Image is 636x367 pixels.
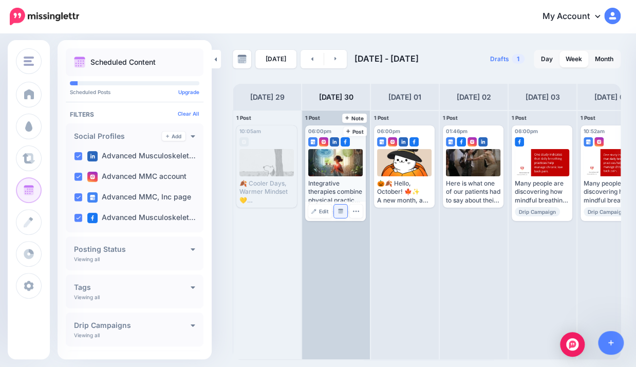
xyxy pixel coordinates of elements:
img: facebook-square.png [409,137,419,146]
a: Month [589,51,620,67]
img: facebook-square.png [515,137,524,146]
div: 🍂 Cooler Days, Warmer Mindset 💛 For those living with [MEDICAL_DATA], the shift to colder weather... [239,179,294,205]
img: google_business-square.png [446,137,455,146]
img: instagram-square.png [594,137,604,146]
p: Scheduled Posts [70,89,199,95]
span: 1 Post [374,115,389,121]
a: Upgrade [178,89,199,95]
h4: [DATE] 29 [250,91,285,103]
img: pencil.png [311,209,316,214]
a: Post [343,127,367,136]
h4: Filters [70,111,199,118]
label: Advanced Musculoskelet… [87,213,196,223]
img: facebook-square.png [341,137,350,146]
h4: Posting Status [74,246,191,253]
h4: [DATE] 30 [319,91,353,103]
img: google_business-square.png [87,192,98,203]
h4: Drip Campaigns [74,322,191,329]
a: Clear All [178,111,199,117]
img: instagram-square.png [388,137,397,146]
div: Many people are discovering how mindful breathing techniques can help manage physical and emotion... [515,179,569,205]
div: Open Intercom Messenger [560,332,585,357]
span: 1 Post [512,115,527,121]
span: [DATE] - [DATE] [354,53,419,64]
h4: Tags [74,284,191,291]
span: Drafts [490,56,509,62]
a: Drafts1 [484,50,531,68]
img: facebook-square.png [457,137,466,146]
img: menu.png [24,57,34,66]
img: linkedin-square.png [478,137,488,146]
h4: Social Profiles [74,133,162,140]
span: 06:00pm [308,128,331,134]
h4: [DATE] 01 [388,91,421,103]
span: 10:05am [239,128,261,134]
h4: [DATE] 04 [594,91,629,103]
a: [DATE] [255,50,296,68]
div: Integrative therapies combine physical practices with supportive health approaches to reduce pain... [308,179,363,205]
a: Edit [308,205,332,218]
div: Here is what one of our patients had to say about their experience at Advanced MMC, Inc. "Had a g... [446,179,500,205]
label: Advanced Musculoskelet… [87,151,196,161]
p: Viewing all [74,294,100,300]
h4: [DATE] 02 [457,91,491,103]
img: facebook-square.png [87,213,98,223]
label: Advanced MMC account [87,172,186,182]
span: 01:46pm [446,128,467,134]
a: Day [535,51,559,67]
span: 1 Post [581,115,595,121]
label: Advanced MMC, Inc page [87,192,191,203]
img: instagram-square.png [319,137,328,146]
img: google_business-square.png [584,137,593,146]
img: linkedin-square.png [330,137,339,146]
img: instagram-grey-square.png [239,137,249,146]
p: Viewing all [74,256,100,262]
img: calendar-grey-darker.png [338,209,343,214]
img: instagram-square.png [467,137,477,146]
img: google_business-square.png [308,137,317,146]
p: Scheduled Content [90,59,156,66]
img: linkedin-square.png [399,137,408,146]
span: 10:52am [584,128,605,134]
img: Missinglettr [10,8,79,25]
img: linkedin-square.png [87,151,98,161]
img: google_business-square.png [377,137,386,146]
span: Post [346,129,364,134]
span: 1 Post [305,115,320,121]
a: Add [162,132,185,141]
a: Week [559,51,588,67]
a: Note [342,114,367,123]
a: My Account [532,4,621,29]
span: Edit [319,209,329,214]
img: calendar.png [74,57,85,68]
span: Drip Campaign [584,207,629,216]
p: Viewing all [74,332,100,338]
span: 1 Post [236,115,251,121]
img: instagram-square.png [87,172,98,182]
img: calendar-grey-darker.png [237,54,247,64]
span: Drip Campaign [515,207,560,216]
span: 06:00pm [377,128,400,134]
div: 🎃🍂 Hello, October! 🍁✨ A new month, a fresh page, and the first crisp whisper of fall in the air. ... [377,179,432,205]
span: 1 Post [443,115,458,121]
span: 06:00pm [515,128,538,134]
span: 1 [512,54,525,64]
span: Note [345,116,364,121]
h4: [DATE] 03 [526,91,560,103]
